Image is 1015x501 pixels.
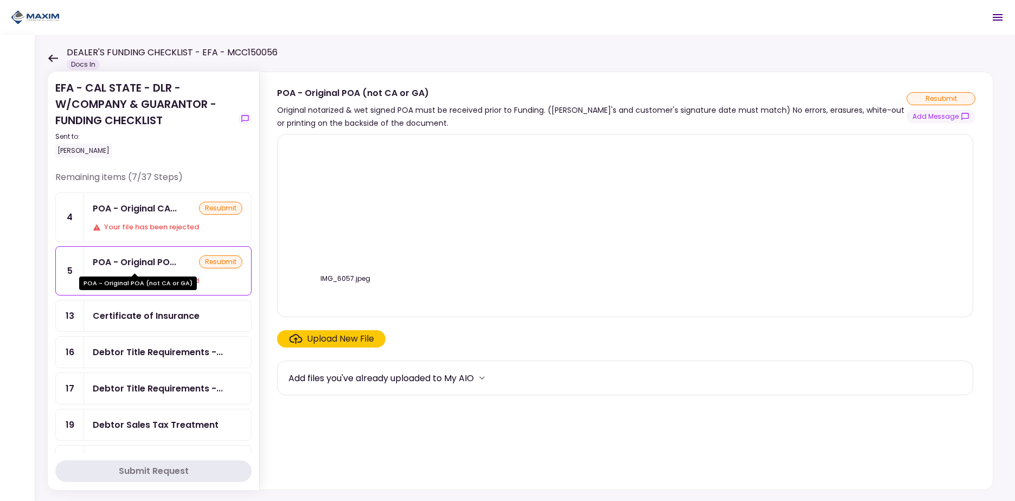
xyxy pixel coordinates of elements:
div: resubmit [907,92,975,105]
div: 17 [56,373,84,404]
div: POA - Original CA Reg260, Reg256, & Reg4008 [93,202,177,215]
div: POA - Original POA (not CA or GA) [79,277,197,290]
div: Sent to: [55,132,234,142]
div: 4 [56,193,84,241]
div: Submit Request [119,465,189,478]
button: show-messages [239,112,252,125]
span: Click here to upload the required document [277,330,386,348]
a: 17Debtor Title Requirements - Proof of IRP or Exemption [55,372,252,404]
div: POA - Original POA (not CA or GA)Original notarized & wet signed POA must be received prior to Fu... [259,72,993,490]
button: Open menu [985,4,1011,30]
div: Debtor Title Requirements - Other Requirements [93,345,223,359]
a: 5POA - Original POA (not CA or GA)resubmitYour file has been rejected [55,246,252,296]
div: Add files you've already uploaded to My AIO [288,371,474,385]
div: Your file has been rejected [93,222,242,233]
div: 13 [56,300,84,331]
div: Debtor Sales Tax Treatment [93,418,219,432]
img: Partner icon [11,9,60,25]
div: Upload New File [307,332,374,345]
div: 16 [56,337,84,368]
button: Submit Request [55,460,252,482]
button: show-messages [907,110,975,124]
div: Certificate of Insurance [93,309,200,323]
a: 13Certificate of Insurance [55,300,252,332]
a: 4POA - Original CA Reg260, Reg256, & Reg4008resubmitYour file has been rejected [55,192,252,242]
a: 16Debtor Title Requirements - Other Requirements [55,336,252,368]
div: Remaining items (7/37 Steps) [55,171,252,192]
div: Original notarized & wet signed POA must be received prior to Funding. ([PERSON_NAME]'s and custo... [277,104,907,130]
div: 19 [56,409,84,440]
div: resubmit [199,202,242,215]
h1: DEALER'S FUNDING CHECKLIST - EFA - MCC150056 [67,46,278,59]
div: POA - Original POA (not CA or GA) [93,255,176,269]
div: [PERSON_NAME] [55,144,112,158]
button: more [474,370,490,386]
div: Docs In [67,59,100,70]
div: EFA - CAL STATE - DLR - W/COMPANY & GUARANTOR - FUNDING CHECKLIST [55,80,234,158]
div: 36 [56,446,84,477]
a: 36Interview [55,445,252,477]
div: POA - Original POA (not CA or GA) [277,86,907,100]
div: IMG_6057.jpeg [288,274,402,284]
div: Debtor Title Requirements - Proof of IRP or Exemption [93,382,223,395]
div: resubmit [199,255,242,268]
a: 19Debtor Sales Tax Treatment [55,409,252,441]
div: 5 [56,247,84,295]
